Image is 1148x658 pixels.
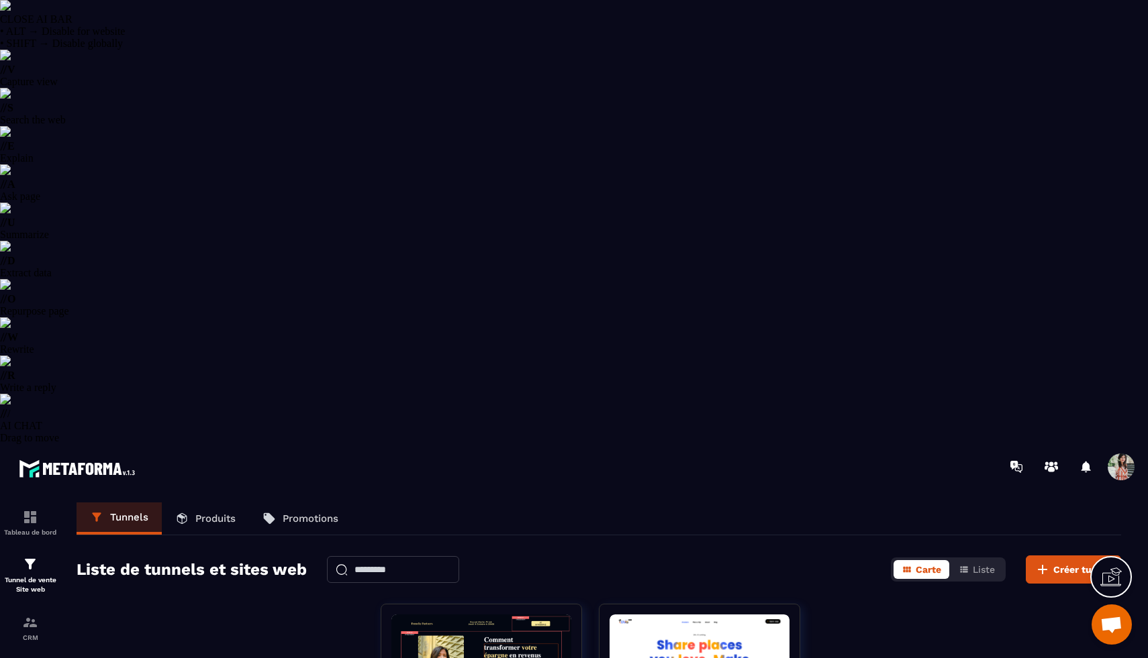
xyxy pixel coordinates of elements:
[22,614,38,630] img: formation
[22,556,38,572] img: formation
[1092,604,1132,645] div: Ouvrir le chat
[77,556,307,583] h2: Liste de tunnels et sites web
[1053,563,1112,576] span: Créer tunnel
[1026,555,1121,584] button: Créer tunnel
[3,499,57,546] a: formationformationTableau de bord
[3,634,57,641] p: CRM
[916,564,941,575] span: Carte
[3,529,57,536] p: Tableau de bord
[3,546,57,604] a: formationformationTunnel de vente Site web
[3,604,57,651] a: formationformationCRM
[195,512,236,525] p: Produits
[19,456,140,481] img: logo
[110,511,148,523] p: Tunnels
[973,564,995,575] span: Liste
[951,560,1003,579] button: Liste
[283,512,338,525] p: Promotions
[894,560,949,579] button: Carte
[22,509,38,525] img: formation
[162,502,249,535] a: Produits
[3,575,57,594] p: Tunnel de vente Site web
[249,502,352,535] a: Promotions
[77,502,162,535] a: Tunnels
